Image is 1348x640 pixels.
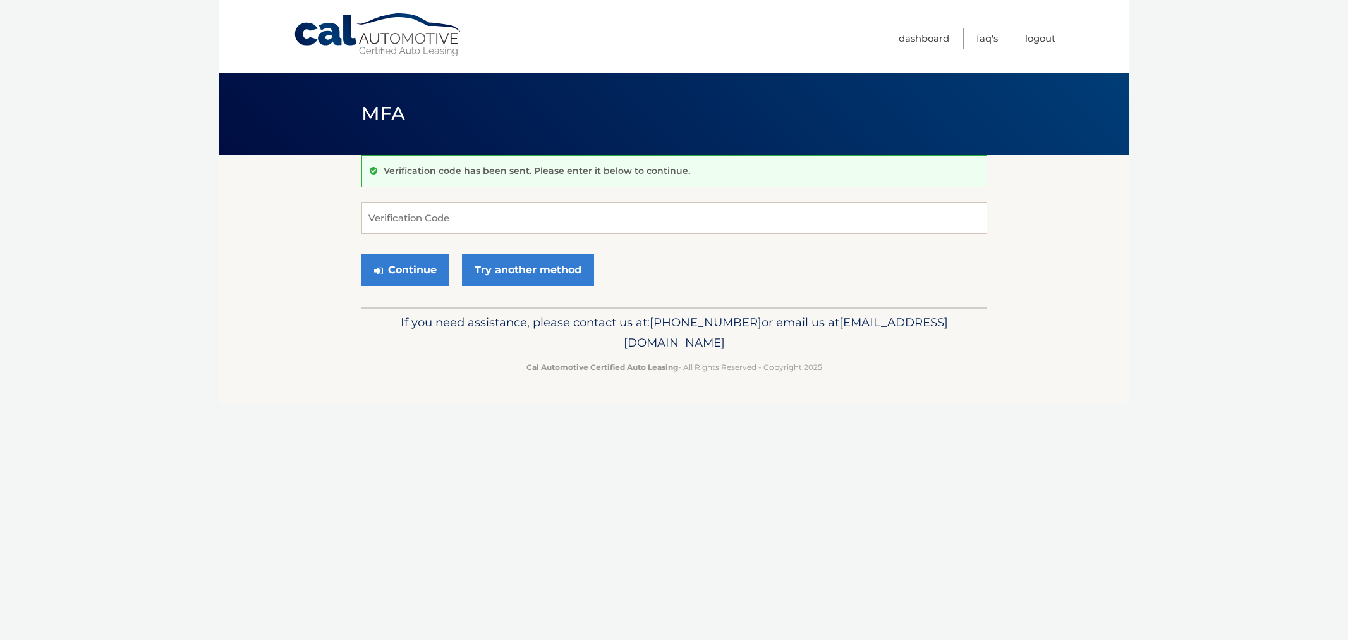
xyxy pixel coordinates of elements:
span: [PHONE_NUMBER] [650,315,762,329]
p: Verification code has been sent. Please enter it below to continue. [384,165,690,176]
span: MFA [361,102,406,125]
input: Verification Code [361,202,987,234]
p: If you need assistance, please contact us at: or email us at [370,312,979,353]
strong: Cal Automotive Certified Auto Leasing [526,362,678,372]
a: Logout [1025,28,1055,49]
p: - All Rights Reserved - Copyright 2025 [370,360,979,374]
button: Continue [361,254,449,286]
a: Try another method [462,254,594,286]
a: Dashboard [899,28,949,49]
a: Cal Automotive [293,13,464,58]
a: FAQ's [976,28,998,49]
span: [EMAIL_ADDRESS][DOMAIN_NAME] [624,315,948,350]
